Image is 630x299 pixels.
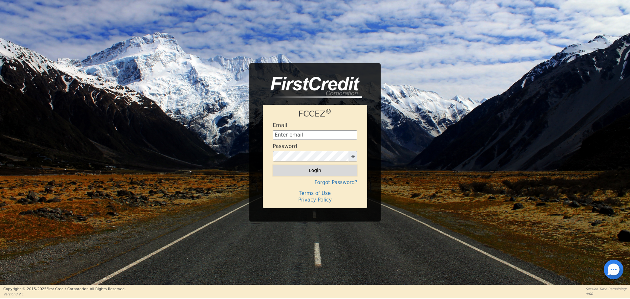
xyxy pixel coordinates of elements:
[273,165,357,176] button: Login
[273,143,297,149] h4: Password
[325,108,332,115] sup: ®
[273,197,357,203] h4: Privacy Policy
[3,292,126,297] p: Version 3.2.1
[273,130,357,140] input: Enter email
[586,291,627,296] p: 0:00
[263,77,362,98] img: logo-CMu_cnol.png
[273,190,357,196] h4: Terms of Use
[273,151,349,161] input: password
[273,122,287,128] h4: Email
[273,109,357,119] h1: FCCEZ
[273,180,357,185] h4: Forgot Password?
[3,287,126,292] p: Copyright © 2015- 2025 First Credit Corporation.
[90,287,126,291] span: All Rights Reserved.
[586,287,627,291] p: Session Time Remaining:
